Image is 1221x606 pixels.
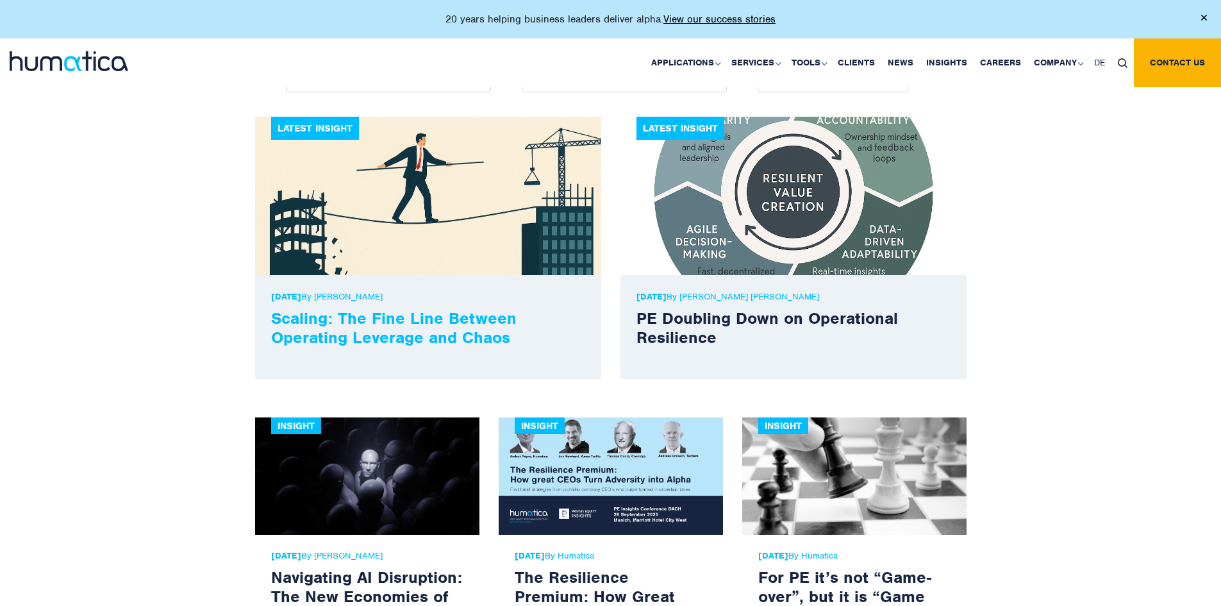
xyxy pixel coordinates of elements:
[10,51,128,71] img: logo
[636,308,898,348] a: PE Doubling Down on Operational Resilience
[515,550,545,561] strong: [DATE]
[271,308,517,348] a: Scaling: The Fine Line Between Operating Leverage and Chaos
[758,550,788,561] strong: [DATE]
[1134,38,1221,87] a: Contact us
[271,551,463,561] span: By [PERSON_NAME]
[1088,38,1111,87] a: DE
[742,417,967,535] img: For PE it’s not “Game-over”, but it is “Game changed”
[271,417,321,434] div: Insight
[255,417,479,535] img: Navigating AI Disruption: The New Economies of Operating Leverage
[758,417,808,434] div: Insight
[1027,38,1088,87] a: Company
[271,291,301,302] strong: [DATE]
[636,291,951,302] p: By [PERSON_NAME] [PERSON_NAME]
[831,38,881,87] a: Clients
[1094,57,1105,68] span: DE
[758,551,951,561] span: By Humatica
[663,13,776,26] a: View our success stories
[620,117,967,275] img: news1
[785,38,831,87] a: Tools
[271,291,585,302] p: By [PERSON_NAME]
[645,38,725,87] a: Applications
[271,117,359,140] div: Latest Insight
[1118,58,1127,68] img: search_icon
[515,417,565,434] div: Insight
[636,117,724,140] div: Latest Insight
[271,550,301,561] strong: [DATE]
[636,291,667,302] strong: [DATE]
[725,38,785,87] a: Services
[974,38,1027,87] a: Careers
[499,417,723,535] img: The Resilience Premium: How Great CEOs Turn Adversity into Alpha
[515,551,707,561] span: By Humatica
[881,38,920,87] a: News
[920,38,974,87] a: Insights
[445,13,776,26] p: 20 years helping business leaders deliver alpha.
[255,117,601,275] img: news1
